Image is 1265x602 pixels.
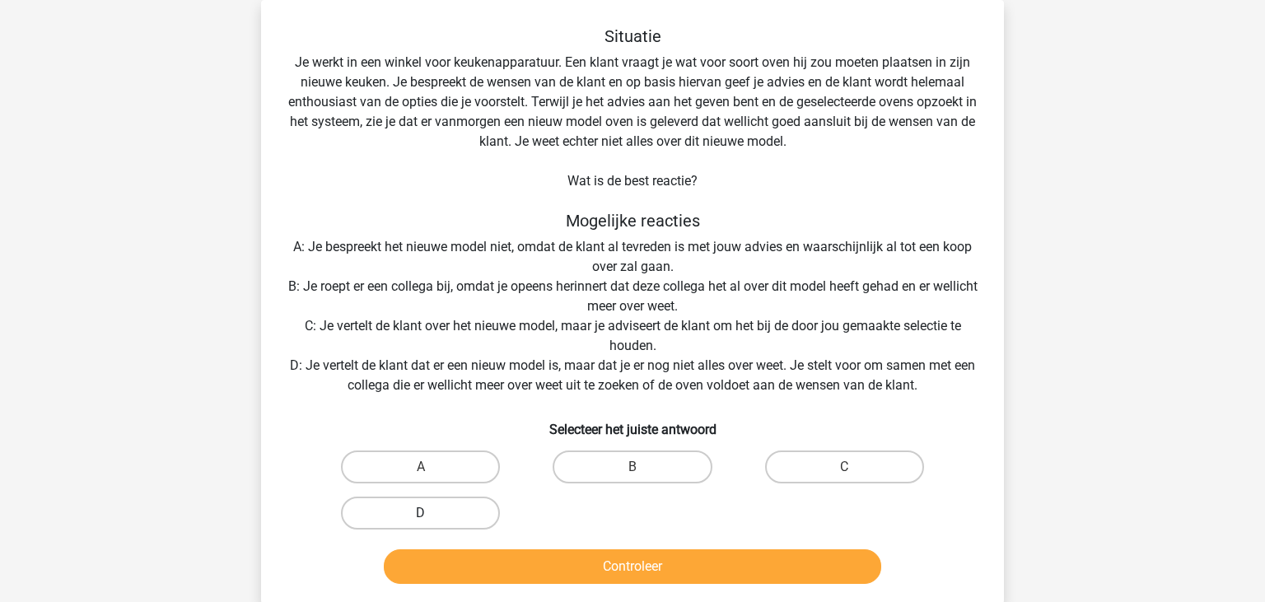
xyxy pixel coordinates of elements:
h5: Mogelijke reacties [287,211,978,231]
label: B [553,450,712,483]
h6: Selecteer het juiste antwoord [287,408,978,437]
h5: Situatie [287,26,978,46]
button: Controleer [384,549,882,584]
div: Je werkt in een winkel voor keukenapparatuur. Een klant vraagt je wat voor soort oven hij zou moe... [268,26,997,590]
label: A [341,450,500,483]
label: C [765,450,924,483]
label: D [341,497,500,530]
